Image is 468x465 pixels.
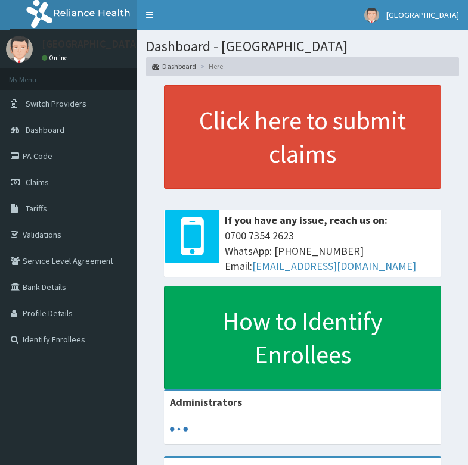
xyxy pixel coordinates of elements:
[42,54,70,62] a: Online
[152,61,196,71] a: Dashboard
[225,228,435,274] span: 0700 7354 2623 WhatsApp: [PHONE_NUMBER] Email:
[164,85,441,189] a: Click here to submit claims
[6,36,33,63] img: User Image
[364,8,379,23] img: User Image
[225,213,388,227] b: If you have any issue, reach us on:
[26,177,49,188] span: Claims
[26,203,47,214] span: Tariffs
[164,286,441,389] a: How to Identify Enrollees
[386,10,459,20] span: [GEOGRAPHIC_DATA]
[252,259,416,273] a: [EMAIL_ADDRESS][DOMAIN_NAME]
[170,395,242,409] b: Administrators
[197,61,223,71] li: Here
[146,39,459,54] h1: Dashboard - [GEOGRAPHIC_DATA]
[26,124,64,135] span: Dashboard
[170,420,188,438] svg: audio-loading
[26,98,86,109] span: Switch Providers
[42,39,140,49] p: [GEOGRAPHIC_DATA]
